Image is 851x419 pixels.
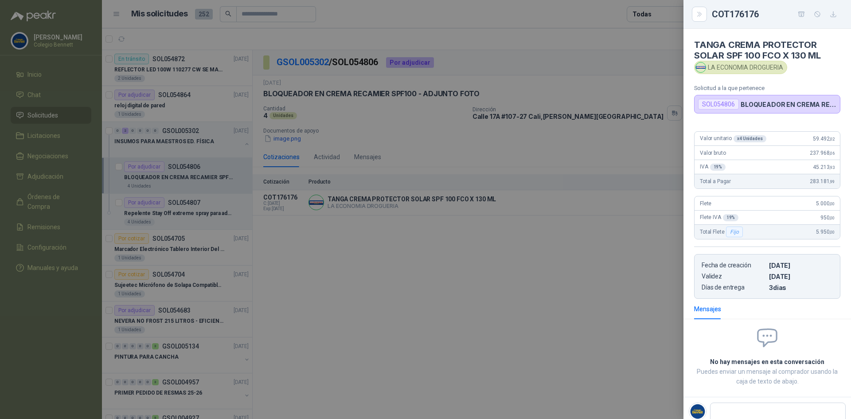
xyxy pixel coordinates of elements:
span: IVA [700,164,726,171]
span: ,02 [829,137,835,141]
p: [DATE] [769,262,833,269]
div: SOL054806 [698,99,739,110]
p: Fecha de creación [702,262,765,269]
div: Fijo [726,227,742,237]
img: Company Logo [696,63,706,72]
span: ,00 [829,230,835,235]
span: 283.181 [810,178,835,184]
span: ,06 [829,151,835,156]
p: [DATE] [769,273,833,280]
span: 59.492 [813,136,835,142]
p: 3 dias [769,284,833,291]
p: Validez [702,273,765,280]
span: ,99 [829,179,835,184]
p: Puedes enviar un mensaje al comprador usando la caja de texto de abajo. [694,367,840,386]
h2: No hay mensajes en esta conversación [694,357,840,367]
p: Días de entrega [702,284,765,291]
p: BLOQUEADOR EN CREMA RECAMIER SPF100 - ADJUNTO FOTO [741,101,836,108]
span: Valor unitario [700,135,766,142]
p: Solicitud a la que pertenece [694,85,840,91]
span: 5.000 [816,200,835,207]
span: Flete [700,200,711,207]
span: 5.950 [816,229,835,235]
div: x 4 Unidades [734,135,766,142]
span: ,00 [829,215,835,220]
span: Valor bruto [700,150,726,156]
button: Close [694,9,705,20]
span: ,00 [829,201,835,206]
div: Mensajes [694,304,721,314]
span: Total a Pagar [700,178,731,184]
span: 237.968 [810,150,835,156]
div: LA ECONOMIA DROGUERIA [694,61,787,74]
span: 45.213 [813,164,835,170]
div: 19 % [723,214,739,221]
h4: TANGA CREMA PROTECTOR SOLAR SPF 100 FCO X 130 ML [694,39,840,61]
span: Total Flete [700,227,745,237]
div: 19 % [710,164,726,171]
div: COT176176 [712,7,840,21]
span: Flete IVA [700,214,738,221]
span: ,93 [829,165,835,170]
span: 950 [820,215,835,221]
